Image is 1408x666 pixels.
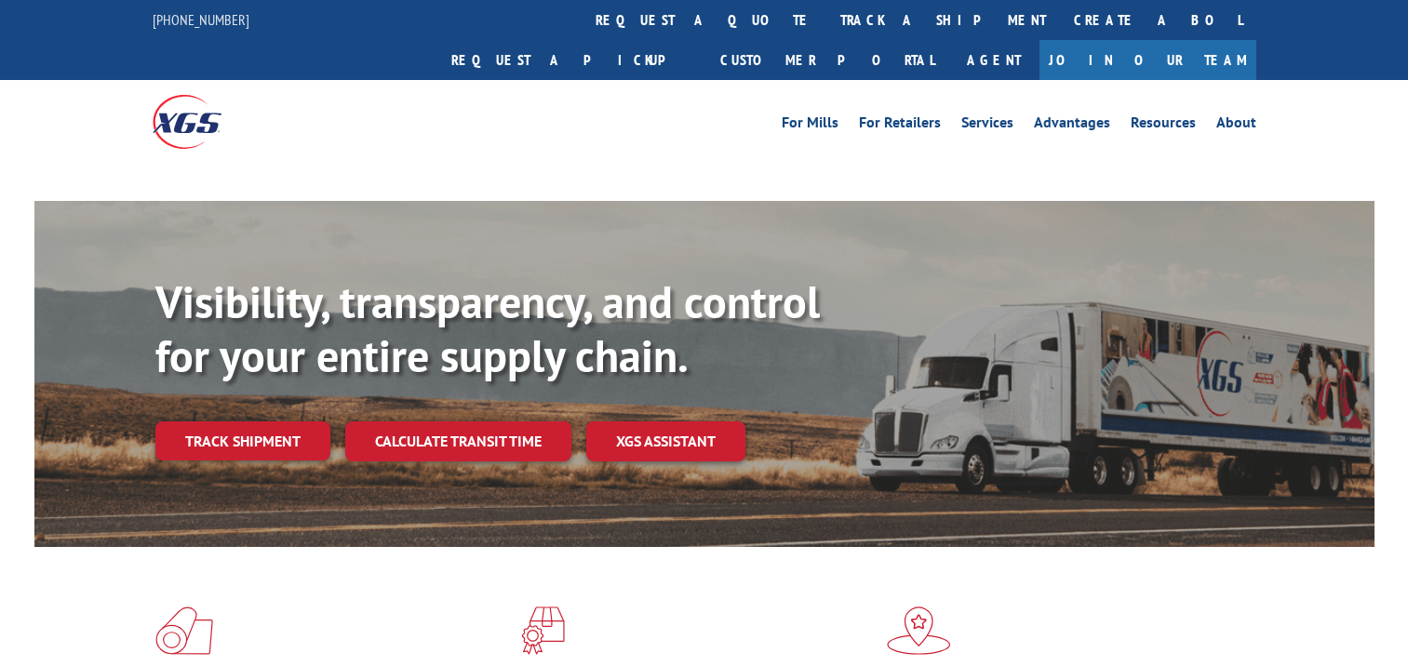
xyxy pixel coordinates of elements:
[155,606,213,655] img: xgs-icon-total-supply-chain-intelligence-red
[782,115,838,136] a: For Mills
[961,115,1013,136] a: Services
[437,40,706,80] a: Request a pickup
[706,40,948,80] a: Customer Portal
[345,421,571,461] a: Calculate transit time
[1034,115,1110,136] a: Advantages
[155,273,820,384] b: Visibility, transparency, and control for your entire supply chain.
[1131,115,1196,136] a: Resources
[859,115,941,136] a: For Retailers
[521,606,565,655] img: xgs-icon-focused-on-flooring-red
[887,606,951,655] img: xgs-icon-flagship-distribution-model-red
[586,421,745,461] a: XGS ASSISTANT
[155,421,330,460] a: Track shipment
[1216,115,1256,136] a: About
[1039,40,1256,80] a: Join Our Team
[153,10,249,29] a: [PHONE_NUMBER]
[948,40,1039,80] a: Agent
